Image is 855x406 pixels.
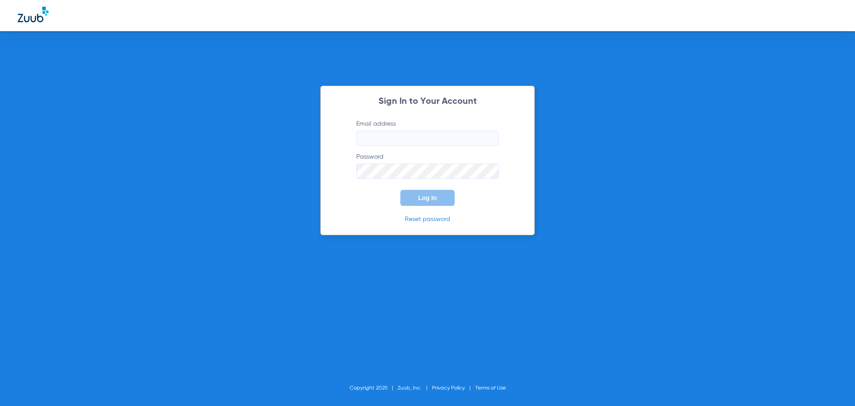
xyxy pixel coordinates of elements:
a: Terms of Use [475,385,506,391]
label: Password [356,152,499,179]
li: Copyright 2025 [350,384,398,393]
label: Email address [356,119,499,146]
li: Zuub, Inc. [398,384,432,393]
input: Password [356,164,499,179]
h2: Sign In to Your Account [343,97,512,106]
input: Email address [356,131,499,146]
a: Reset password [405,216,450,222]
button: Log In [400,190,455,206]
img: Zuub Logo [18,7,49,22]
a: Privacy Policy [432,385,465,391]
span: Log In [418,194,437,201]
